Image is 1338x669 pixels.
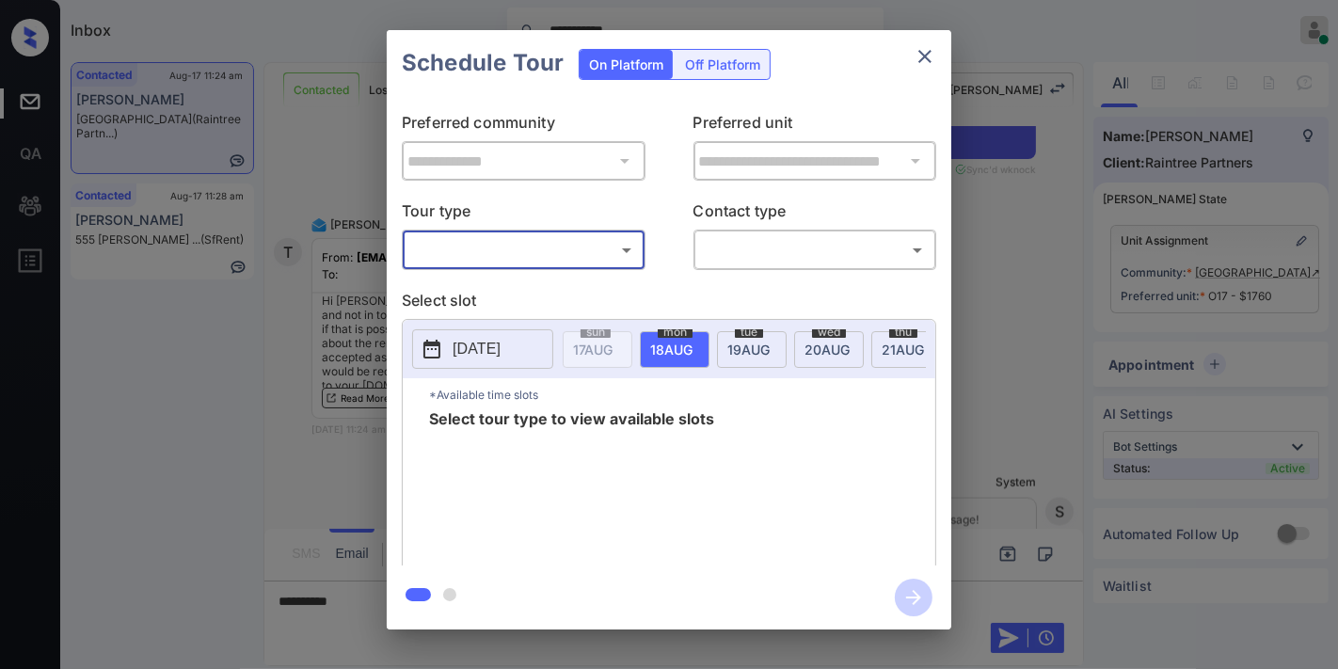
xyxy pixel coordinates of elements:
[453,338,501,360] p: [DATE]
[693,111,937,141] p: Preferred unit
[727,342,770,358] span: 19 AUG
[676,50,770,79] div: Off Platform
[804,342,850,358] span: 20 AUG
[658,327,693,338] span: mon
[717,331,787,368] div: date-select
[693,199,937,230] p: Contact type
[387,30,579,96] h2: Schedule Tour
[429,411,714,562] span: Select tour type to view available slots
[735,327,763,338] span: tue
[402,199,645,230] p: Tour type
[650,342,693,358] span: 18 AUG
[882,342,924,358] span: 21 AUG
[871,331,941,368] div: date-select
[794,331,864,368] div: date-select
[640,331,709,368] div: date-select
[889,327,917,338] span: thu
[402,111,645,141] p: Preferred community
[906,38,944,75] button: close
[402,289,936,319] p: Select slot
[429,378,935,411] p: *Available time slots
[580,50,673,79] div: On Platform
[412,329,553,369] button: [DATE]
[812,327,846,338] span: wed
